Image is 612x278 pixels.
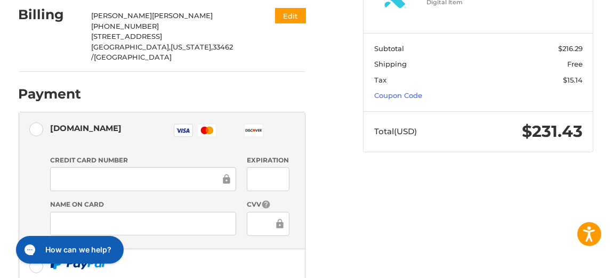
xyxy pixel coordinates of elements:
[50,200,236,209] label: Name on Card
[152,11,213,20] span: [PERSON_NAME]
[19,86,82,102] h2: Payment
[50,119,122,137] div: [DOMAIN_NAME]
[374,60,407,68] span: Shipping
[275,8,306,23] button: Edit
[558,44,583,53] span: $216.29
[91,43,171,51] span: [GEOGRAPHIC_DATA],
[91,32,162,40] span: [STREET_ADDRESS]
[171,43,213,51] span: [US_STATE],
[567,60,583,68] span: Free
[374,91,422,100] a: Coupon Code
[247,156,290,165] label: Expiration
[374,76,386,84] span: Tax
[247,200,290,210] label: CVV
[50,156,236,165] label: Credit Card Number
[522,121,583,141] span: $231.43
[563,76,583,84] span: $15.14
[11,232,126,267] iframe: Gorgias live chat messenger
[374,44,404,53] span: Subtotal
[374,126,417,136] span: Total (USD)
[91,11,152,20] span: [PERSON_NAME]
[19,6,81,23] h2: Billing
[94,53,172,61] span: [GEOGRAPHIC_DATA]
[91,22,159,30] span: [PHONE_NUMBER]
